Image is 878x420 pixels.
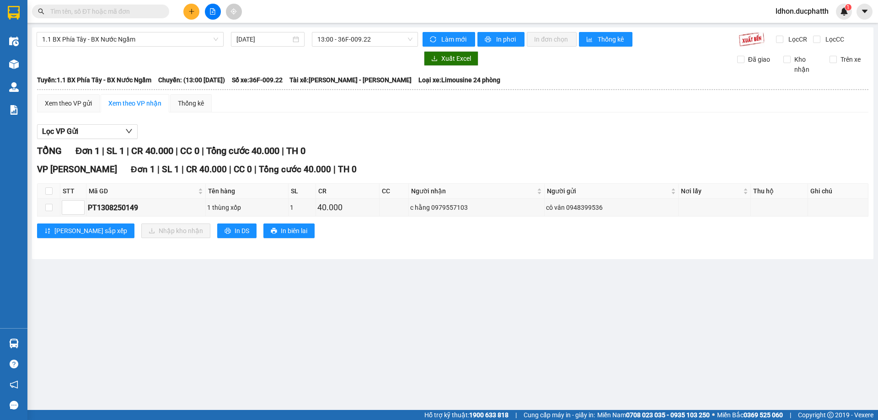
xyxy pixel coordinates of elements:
[827,412,834,418] span: copyright
[496,34,517,44] span: In phơi
[338,164,357,175] span: TH 0
[37,223,134,238] button: sort-ascending[PERSON_NAME] sắp xếp
[744,411,783,419] strong: 0369 525 060
[739,32,765,47] img: 9k=
[230,8,237,15] span: aim
[424,410,509,420] span: Hỗ trợ kỹ thuật:
[162,164,179,175] span: SL 1
[441,34,468,44] span: Làm mới
[837,54,864,64] span: Trên xe
[271,228,277,235] span: printer
[424,51,478,66] button: downloadXuất Excel
[254,164,257,175] span: |
[418,75,500,85] span: Loại xe: Limousine 24 phòng
[127,145,129,156] span: |
[42,32,218,46] span: 1.1 BX Phía Tây - BX Nước Ngầm
[226,4,242,20] button: aim
[791,54,823,74] span: Kho nhận
[44,228,51,235] span: sort-ascending
[10,360,18,368] span: question-circle
[225,228,231,235] span: printer
[131,164,155,175] span: Đơn 1
[547,186,669,196] span: Người gửi
[207,202,287,213] div: 1 thùng xốp
[744,54,774,64] span: Đã giao
[469,411,509,419] strong: 1900 633 818
[840,7,848,16] img: icon-new-feature
[45,98,92,108] div: Xem theo VP gửi
[289,75,412,85] span: Tài xế: [PERSON_NAME] - [PERSON_NAME]
[50,6,158,16] input: Tìm tên, số ĐT hoặc mã đơn
[597,410,710,420] span: Miền Nam
[9,37,19,46] img: warehouse-icon
[717,410,783,420] span: Miền Bắc
[527,32,577,47] button: In đơn chọn
[289,184,316,199] th: SL
[232,75,283,85] span: Số xe: 36F-009.22
[845,4,851,11] sup: 1
[141,223,210,238] button: downloadNhập kho nhận
[234,164,252,175] span: CC 0
[626,411,710,419] strong: 0708 023 035 - 0935 103 250
[186,164,227,175] span: CR 40.000
[178,98,204,108] div: Thống kê
[38,8,44,15] span: search
[10,380,18,389] span: notification
[586,36,594,43] span: bar-chart
[9,82,19,92] img: warehouse-icon
[9,59,19,69] img: warehouse-icon
[411,186,535,196] span: Người nhận
[158,75,225,85] span: Chuyến: (13:00 [DATE])
[60,184,86,199] th: STT
[236,34,291,44] input: 13/08/2025
[333,164,336,175] span: |
[37,145,62,156] span: TỔNG
[37,124,138,139] button: Lọc VP Gửi
[42,126,78,137] span: Lọc VP Gửi
[281,226,307,236] span: In biên lai
[9,339,19,348] img: warehouse-icon
[515,410,517,420] span: |
[102,145,104,156] span: |
[790,410,791,420] span: |
[431,55,438,63] span: download
[188,8,195,15] span: plus
[282,145,284,156] span: |
[290,202,314,213] div: 1
[808,184,868,199] th: Ghi chú
[88,202,204,213] div: PT1308250149
[485,36,493,43] span: printer
[37,76,151,84] b: Tuyến: 1.1 BX Phía Tây - BX Nước Ngầm
[8,6,20,20] img: logo-vxr
[202,145,204,156] span: |
[205,4,221,20] button: file-add
[235,226,249,236] span: In DS
[846,4,850,11] span: 1
[89,186,196,196] span: Mã GD
[176,145,178,156] span: |
[681,186,741,196] span: Nơi lấy
[107,145,124,156] span: SL 1
[822,34,846,44] span: Lọc CC
[206,145,279,156] span: Tổng cước 40.000
[380,184,409,199] th: CC
[441,53,471,64] span: Xuất Excel
[9,105,19,115] img: solution-icon
[180,145,199,156] span: CC 0
[768,5,836,17] span: ldhon.ducphatth
[317,32,412,46] span: 13:00 - 36F-009.22
[54,226,127,236] span: [PERSON_NAME] sắp xếp
[598,34,625,44] span: Thống kê
[712,413,715,417] span: ⚪️
[423,32,475,47] button: syncLàm mới
[157,164,160,175] span: |
[10,401,18,409] span: message
[410,202,543,213] div: c hằng 0979557103
[785,34,808,44] span: Lọc CR
[209,8,216,15] span: file-add
[108,98,161,108] div: Xem theo VP nhận
[579,32,632,47] button: bar-chartThống kê
[229,164,231,175] span: |
[286,145,305,156] span: TH 0
[524,410,595,420] span: Cung cấp máy in - giấy in:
